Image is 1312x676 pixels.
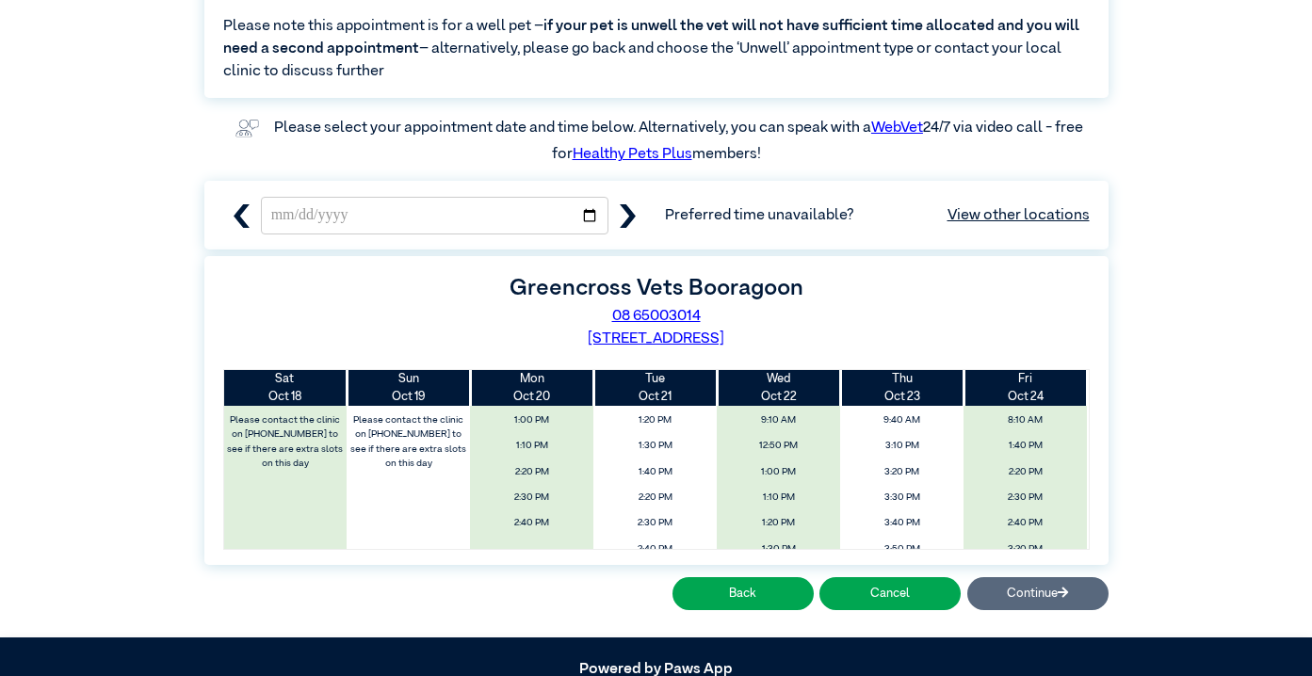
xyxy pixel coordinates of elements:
span: 2:30 PM [599,512,712,534]
label: Please select your appointment date and time below. Alternatively, you can speak with a 24/7 via ... [274,121,1086,162]
span: 2:40 PM [969,512,1082,534]
span: Preferred time unavailable? [665,204,1089,227]
span: 2:30 PM [476,487,589,508]
span: 1:30 PM [599,435,712,457]
th: Oct 20 [470,370,593,406]
span: 1:10 PM [476,435,589,457]
span: 1:00 PM [476,410,589,431]
span: 1:00 PM [722,461,835,483]
th: Oct 23 [840,370,964,406]
span: 2:20 PM [476,461,589,483]
span: 3:50 PM [846,539,959,560]
span: 9:10 AM [722,410,835,431]
a: View other locations [948,204,1090,227]
span: 2:20 PM [599,487,712,508]
span: 1:10 PM [722,487,835,508]
th: Oct 21 [593,370,717,406]
span: 1:20 PM [599,410,712,431]
th: Oct 19 [347,370,470,406]
th: Oct 24 [964,370,1087,406]
span: 3:20 PM [969,539,1082,560]
span: 1:40 PM [599,461,712,483]
span: 2:20 PM [969,461,1082,483]
label: Please contact the clinic on [PHONE_NUMBER] to see if there are extra slots on this day [348,410,469,475]
span: 2:40 PM [476,512,589,534]
th: Oct 18 [224,370,348,406]
span: 8:10 AM [969,410,1082,431]
button: Cancel [819,577,961,610]
label: Greencross Vets Booragoon [510,277,803,299]
label: Please contact the clinic on [PHONE_NUMBER] to see if there are extra slots on this day [225,410,346,475]
span: 9:40 AM [846,410,959,431]
a: 08 65003014 [612,309,701,324]
th: Oct 22 [717,370,840,406]
a: WebVet [871,121,923,136]
span: 3:40 PM [846,512,959,534]
span: if your pet is unwell the vet will not have sufficient time allocated and you will need a second ... [223,19,1079,56]
button: Back [672,577,814,610]
span: 1:40 PM [969,435,1082,457]
span: 1:20 PM [722,512,835,534]
span: 3:30 PM [846,487,959,508]
span: 1:30 PM [722,539,835,560]
a: Healthy Pets Plus [573,147,692,162]
span: 3:20 PM [846,461,959,483]
span: Please note this appointment is for a well pet – – alternatively, please go back and choose the ‘... [223,15,1090,83]
span: 2:40 PM [599,539,712,560]
a: [STREET_ADDRESS] [588,331,724,346]
span: 3:10 PM [846,435,959,457]
span: 2:30 PM [969,487,1082,508]
img: vet [229,113,265,143]
span: 12:50 PM [722,435,835,457]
